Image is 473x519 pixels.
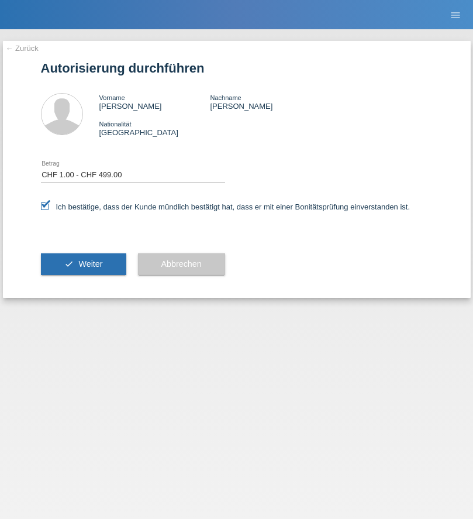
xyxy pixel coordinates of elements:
span: Vorname [99,94,125,101]
button: Abbrechen [138,253,225,276]
div: [PERSON_NAME] [99,93,210,111]
span: Nachname [210,94,241,101]
h1: Autorisierung durchführen [41,61,433,75]
i: menu [450,9,461,21]
div: [PERSON_NAME] [210,93,321,111]
div: [GEOGRAPHIC_DATA] [99,119,210,137]
a: ← Zurück [6,44,39,53]
span: Nationalität [99,121,132,128]
button: check Weiter [41,253,126,276]
span: Weiter [78,259,102,269]
i: check [64,259,74,269]
label: Ich bestätige, dass der Kunde mündlich bestätigt hat, dass er mit einer Bonitätsprüfung einversta... [41,202,410,211]
span: Abbrechen [161,259,202,269]
a: menu [444,11,467,18]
